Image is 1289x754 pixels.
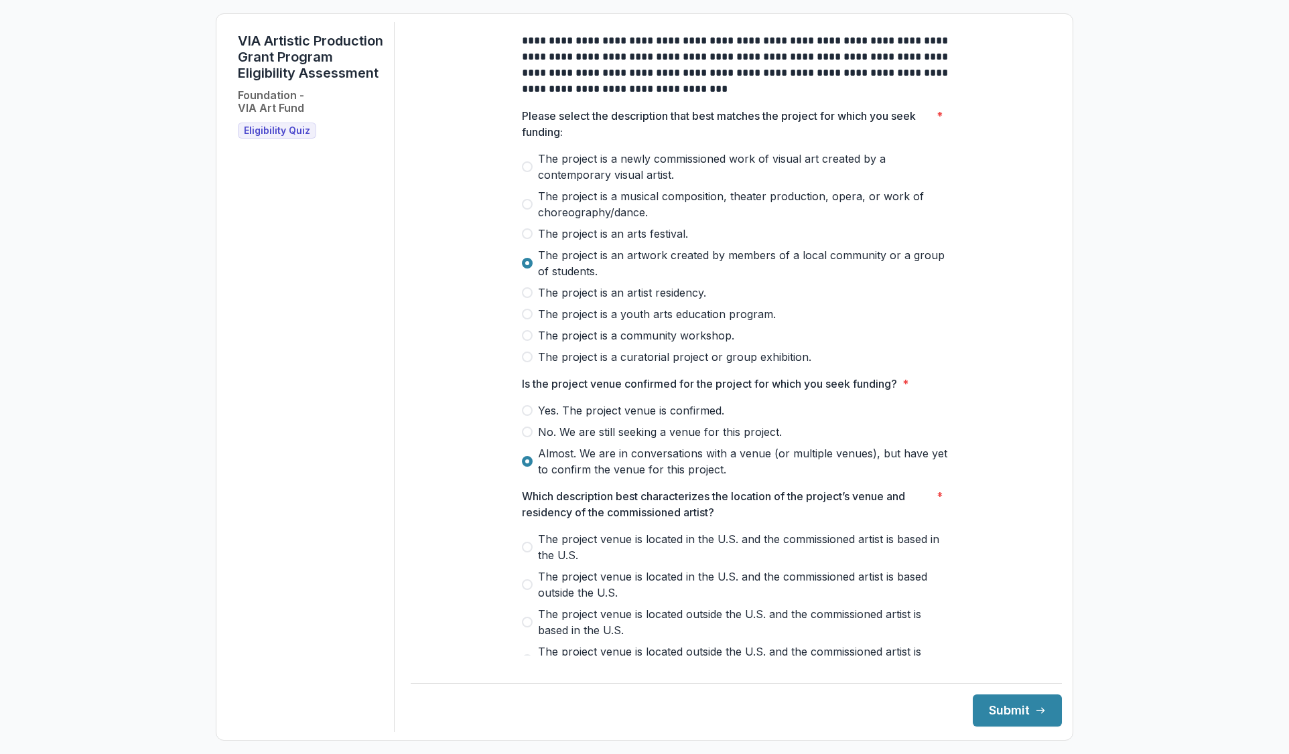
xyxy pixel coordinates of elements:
p: Which description best characterizes the location of the project’s venue and residency of the com... [522,488,931,520]
p: Please select the description that best matches the project for which you seek funding: [522,108,931,140]
span: The project venue is located in the U.S. and the commissioned artist is based outside the U.S. [538,569,951,601]
span: The project is a newly commissioned work of visual art created by a contemporary visual artist. [538,151,951,183]
p: Is the project venue confirmed for the project for which you seek funding? [522,376,897,392]
h2: Foundation - VIA Art Fund [238,89,304,115]
span: The project venue is located outside the U.S. and the commissioned artist is based outside the U.S. [538,644,951,676]
span: The project venue is located outside the U.S. and the commissioned artist is based in the U.S. [538,606,951,638]
span: The project is a community workshop. [538,327,734,344]
span: The project is an artwork created by members of a local community or a group of students. [538,247,951,279]
span: The project is an arts festival. [538,226,688,242]
span: Eligibility Quiz [244,125,310,137]
span: The project venue is located in the U.S. and the commissioned artist is based in the U.S. [538,531,951,563]
span: No. We are still seeking a venue for this project. [538,424,782,440]
span: Yes. The project venue is confirmed. [538,402,724,419]
button: Submit [973,694,1062,727]
span: The project is an artist residency. [538,285,706,301]
span: The project is a musical composition, theater production, opera, or work of choreography/dance. [538,188,951,220]
span: The project is a youth arts education program. [538,306,776,322]
h1: VIA Artistic Production Grant Program Eligibility Assessment [238,33,383,81]
span: Almost. We are in conversations with a venue (or multiple venues), but have yet to confirm the ve... [538,445,951,477]
span: The project is a curatorial project or group exhibition. [538,349,811,365]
